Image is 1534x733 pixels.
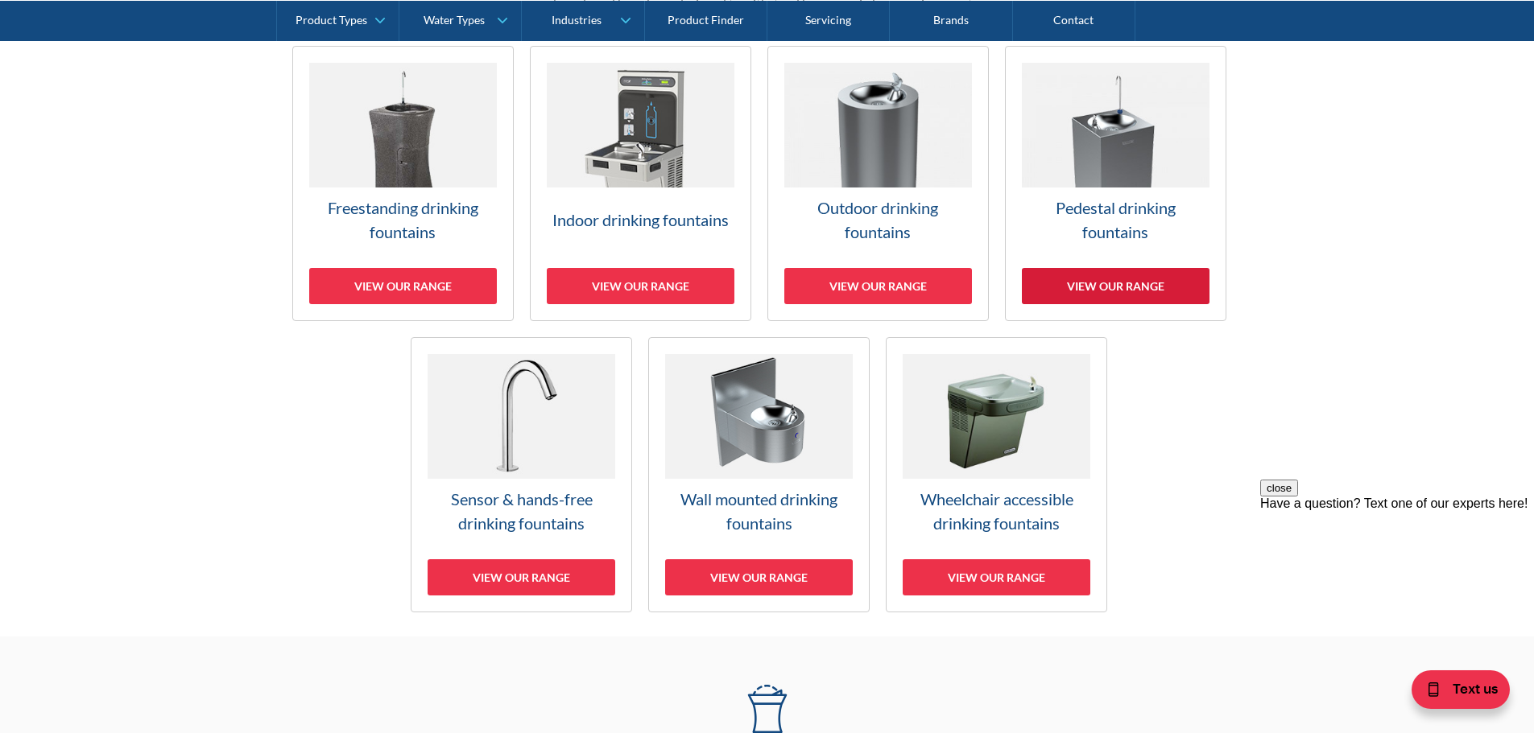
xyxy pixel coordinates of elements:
div: View our range [547,268,734,304]
a: Wall mounted drinking fountainsView our range [648,337,870,612]
h3: Indoor drinking fountains [547,208,734,232]
a: Wheelchair accessible drinking fountainsView our range [886,337,1107,612]
a: Sensor & hands-free drinking fountainsView our range [411,337,632,612]
iframe: podium webchat widget bubble [1373,653,1534,733]
h3: Pedestal drinking fountains [1022,196,1209,244]
h3: Outdoor drinking fountains [784,196,972,244]
div: View our range [309,268,497,304]
div: View our range [784,268,972,304]
h3: Wheelchair accessible drinking fountains [903,487,1090,535]
a: Outdoor drinking fountainsView our range [767,46,989,321]
div: View our range [428,559,615,595]
a: Pedestal drinking fountainsView our range [1005,46,1226,321]
div: Industries [552,13,602,27]
div: Water Types [424,13,485,27]
a: Freestanding drinking fountainsView our range [292,46,514,321]
iframe: podium webchat widget prompt [1260,480,1534,673]
a: Indoor drinking fountainsView our range [530,46,751,321]
h3: Wall mounted drinking fountains [665,487,853,535]
div: View our range [903,559,1090,595]
div: View our range [665,559,853,595]
div: Product Types [296,13,367,27]
h3: Sensor & hands-free drinking fountains [428,487,615,535]
div: View our range [1022,268,1209,304]
h3: Freestanding drinking fountains [309,196,497,244]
